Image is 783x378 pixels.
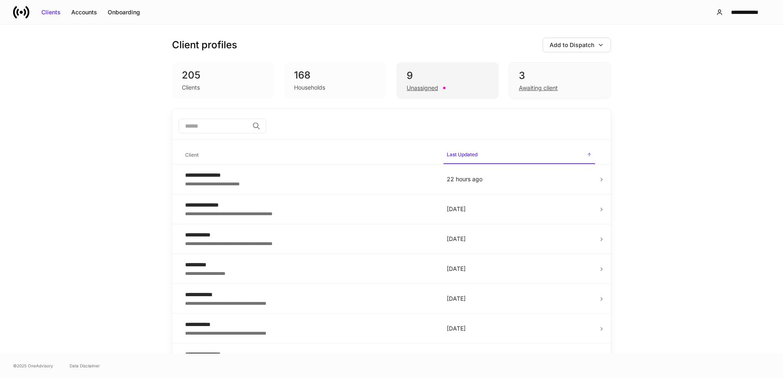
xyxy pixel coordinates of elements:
[182,83,200,92] div: Clients
[447,205,592,213] p: [DATE]
[447,151,477,158] h6: Last Updated
[550,41,594,49] div: Add to Dispatch
[294,69,377,82] div: 168
[182,147,437,164] span: Client
[71,8,97,16] div: Accounts
[447,324,592,333] p: [DATE]
[294,83,325,92] div: Households
[396,62,499,99] div: 9Unassigned
[519,69,601,82] div: 3
[543,38,611,52] button: Add to Dispatch
[444,146,595,164] span: Last Updated
[13,362,53,369] span: © 2025 OneAdvisory
[447,295,592,303] p: [DATE]
[36,6,66,19] button: Clients
[185,151,199,159] h6: Client
[447,175,592,183] p: 22 hours ago
[66,6,102,19] button: Accounts
[70,362,100,369] a: Data Disclaimer
[407,69,489,82] div: 9
[102,6,145,19] button: Onboarding
[41,8,61,16] div: Clients
[519,84,558,92] div: Awaiting client
[509,62,611,99] div: 3Awaiting client
[447,235,592,243] p: [DATE]
[172,38,237,52] h3: Client profiles
[182,69,265,82] div: 205
[108,8,140,16] div: Onboarding
[447,265,592,273] p: [DATE]
[407,84,438,92] div: Unassigned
